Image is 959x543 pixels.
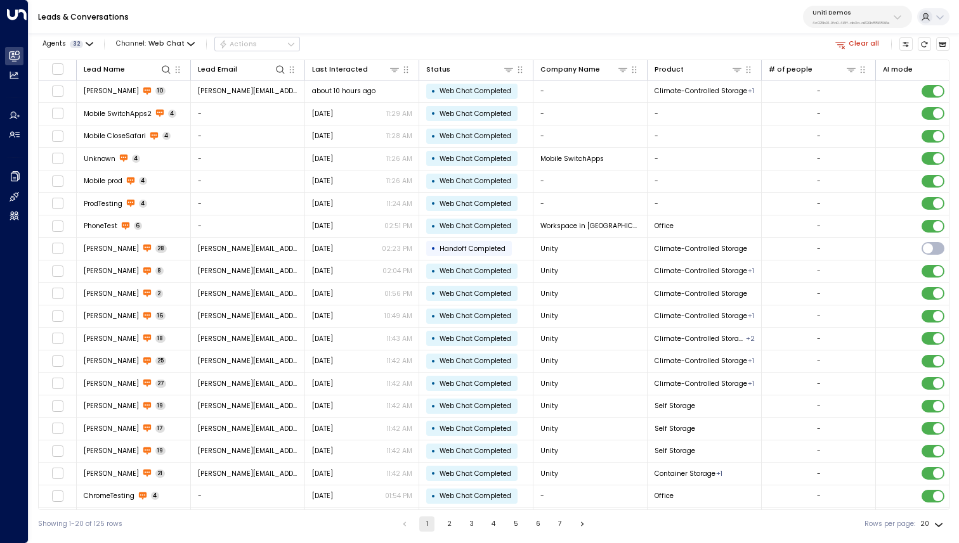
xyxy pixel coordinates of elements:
[440,154,511,163] span: Web Chat Completed
[312,199,333,208] span: Oct 10, 2025
[655,469,715,478] span: Container Storage
[540,424,558,433] span: Unity
[648,193,762,215] td: -
[84,109,152,118] span: Mobile SwitchApps2
[51,400,63,412] span: Toggle select row
[155,312,166,320] span: 16
[387,401,412,411] p: 11:42 AM
[84,311,139,321] span: Francesco Decamilli
[648,125,762,148] td: -
[883,64,913,75] div: AI mode
[817,176,821,186] div: -
[817,356,821,366] div: -
[191,125,305,148] td: -
[431,308,436,324] div: •
[817,244,821,253] div: -
[155,87,166,95] span: 10
[920,516,946,532] div: 20
[84,424,139,433] span: Francesco Decamilli
[817,424,821,433] div: -
[382,244,412,253] p: 02:23 PM
[817,469,821,478] div: -
[426,63,515,75] div: Status
[540,63,629,75] div: Company Name
[312,131,333,141] span: Oct 10, 2025
[84,266,139,276] span: Francesco Decamilli
[508,516,523,532] button: Go to page 5
[84,401,139,411] span: Francesco Decamilli
[51,490,63,502] span: Toggle select row
[440,289,511,298] span: Web Chat Completed
[655,334,745,343] span: Climate-Controlled Storage
[396,516,590,532] nav: pagination navigation
[386,131,412,141] p: 11:28 AM
[575,516,590,532] button: Go to next page
[51,130,63,142] span: Toggle select row
[51,468,63,480] span: Toggle select row
[51,85,63,97] span: Toggle select row
[155,470,166,478] span: 21
[655,63,743,75] div: Product
[51,423,63,435] span: Toggle select row
[84,221,117,231] span: PhoneTest
[219,40,258,49] div: Actions
[84,199,122,208] span: ProdTesting
[84,356,139,366] span: Francesco Decamilli
[312,469,333,478] span: Oct 08, 2025
[312,176,333,186] span: Oct 10, 2025
[655,401,695,411] span: Self Storage
[431,375,436,392] div: •
[431,150,436,167] div: •
[155,245,167,253] span: 28
[748,266,754,276] div: Self Storage
[540,446,558,456] span: Unity
[191,215,305,238] td: -
[655,266,747,276] span: Climate-Controlled Storage
[191,103,305,125] td: -
[385,491,412,501] p: 01:54 PM
[387,424,412,433] p: 11:42 AM
[540,311,558,321] span: Unity
[533,508,648,530] td: -
[312,109,333,118] span: Oct 10, 2025
[312,266,333,276] span: Oct 09, 2025
[382,266,412,276] p: 02:04 PM
[51,63,63,75] span: Toggle select all
[198,86,298,96] span: george@getuniti.com
[817,491,821,501] div: -
[312,379,333,388] span: Oct 08, 2025
[936,37,950,51] button: Archived Leads
[312,221,333,231] span: Oct 09, 2025
[769,64,812,75] div: # of people
[387,334,412,343] p: 11:43 AM
[440,199,511,208] span: Web Chat Completed
[198,424,298,433] span: francesco.decamilli@gmail.com
[431,83,436,99] div: •
[191,485,305,508] td: -
[648,148,762,170] td: -
[312,334,333,343] span: Oct 08, 2025
[440,244,506,253] span: Handoff Completed
[530,516,545,532] button: Go to page 6
[540,379,558,388] span: Unity
[655,221,674,231] span: Office
[155,402,166,410] span: 19
[431,330,436,347] div: •
[486,516,501,532] button: Go to page 4
[198,311,298,321] span: francesco.decamilli@gmail.com
[312,491,333,501] span: Oct 09, 2025
[440,491,511,501] span: Web Chat Completed
[198,379,298,388] span: francesco.decamilli@gmail.com
[440,469,511,478] span: Web Chat Completed
[84,154,115,163] span: Unknown
[918,37,932,51] span: Refresh
[84,244,139,253] span: Francesco Decamilli
[155,425,166,433] span: 17
[162,132,171,140] span: 4
[312,154,333,163] span: Oct 10, 2025
[817,131,821,141] div: -
[198,469,298,478] span: francesco.decamilli@gmail.com
[540,221,641,231] span: Workspace in nyc
[70,41,83,48] span: 32
[51,198,63,210] span: Toggle select row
